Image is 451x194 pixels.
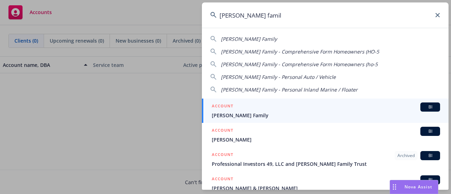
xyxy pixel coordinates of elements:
input: Search... [202,2,449,28]
span: BI [423,104,437,110]
h5: ACCOUNT [212,151,233,159]
span: [PERSON_NAME] Family - Personal Inland Marine / Floater [221,86,358,93]
h5: ACCOUNT [212,175,233,184]
span: BI [423,177,437,183]
span: Professional Investors 49, LLC and [PERSON_NAME] Family Trust [212,160,440,168]
button: Nova Assist [390,180,438,194]
span: [PERSON_NAME] & [PERSON_NAME] [212,184,440,192]
span: [PERSON_NAME] Family - Comprehensive Form Homeowners (ho-5 [221,61,378,68]
span: [PERSON_NAME] Family [221,36,277,42]
span: [PERSON_NAME] [212,136,440,143]
span: BI [423,128,437,134]
span: Nova Assist [404,184,432,190]
h5: ACCOUNT [212,102,233,111]
a: ACCOUNTBI[PERSON_NAME] [202,123,449,147]
a: ACCOUNTBI[PERSON_NAME] Family [202,99,449,123]
span: [PERSON_NAME] Family - Personal Auto / Vehicle [221,74,336,80]
span: Archived [397,152,415,159]
a: ACCOUNTArchivedBIProfessional Investors 49, LLC and [PERSON_NAME] Family Trust [202,147,449,171]
div: Drag to move [390,180,399,194]
span: [PERSON_NAME] Family - Comprehensive Form Homeowners (HO-5 [221,48,379,55]
h5: ACCOUNT [212,127,233,135]
span: BI [423,152,437,159]
span: [PERSON_NAME] Family [212,112,440,119]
